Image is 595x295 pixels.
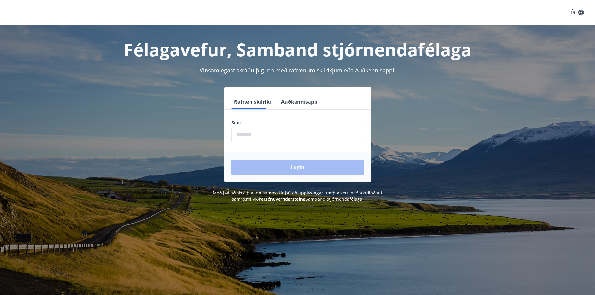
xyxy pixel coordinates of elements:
button: Auðkennisapp [279,94,320,109]
a: Persónuverndarstefna [259,196,305,202]
h1: Félagavefur, Samband stjórnendafélaga [80,37,515,61]
span: Með því að skrá þig inn samþykkir þú að upplýsingar um þig séu meðhöndlaðar í samræmi við Samband... [213,190,382,202]
button: ÍS [568,7,588,18]
span: Vinsamlegast skráðu þig inn með rafrænum skilríkjum eða Auðkennisappi. [200,66,396,74]
label: Sími [231,120,364,126]
button: Rafræn skilríki [231,94,274,109]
